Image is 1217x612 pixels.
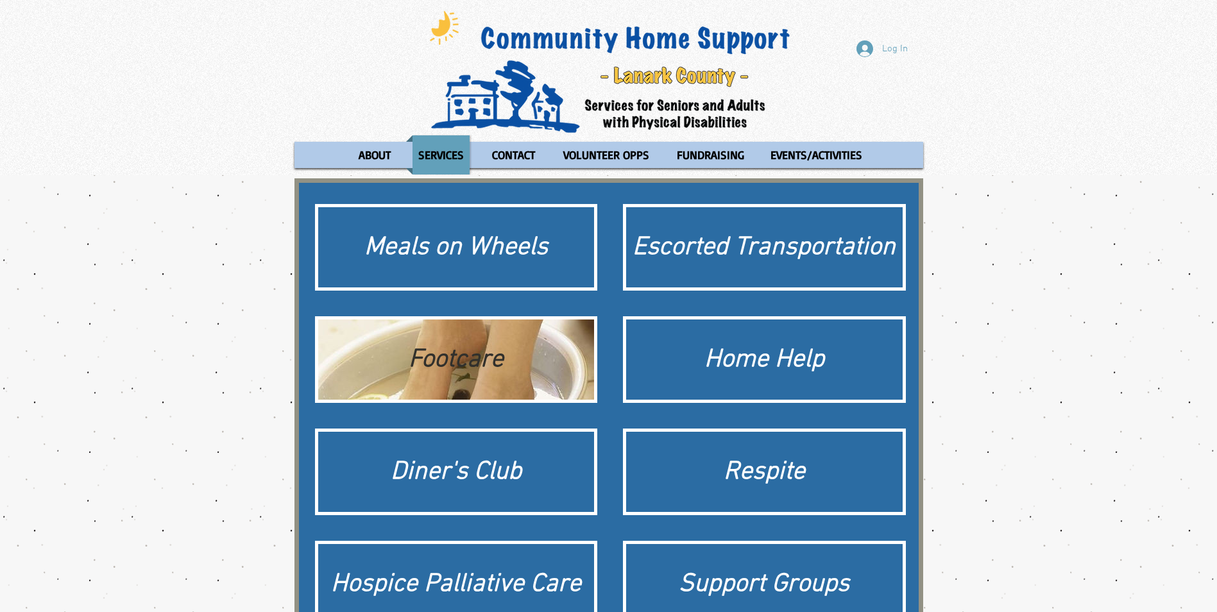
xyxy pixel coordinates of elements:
[623,316,906,403] a: Home Help
[294,135,923,174] nav: Site
[315,204,598,291] a: Meals on Wheels
[633,230,896,266] div: Escorted Transportation
[413,135,470,174] p: SERVICES
[479,135,548,174] a: CONTACT
[353,135,396,174] p: ABOUT
[325,230,588,266] div: Meals on Wheels
[346,135,403,174] a: ABOUT
[315,429,598,515] a: Diner's Club
[847,37,917,61] button: Log In
[623,429,906,515] a: Respite
[325,566,588,602] div: Hospice Palliative Care
[406,135,476,174] a: SERVICES
[765,135,868,174] p: EVENTS/ACTIVITIES
[878,42,912,56] span: Log In
[633,342,896,378] div: Home Help
[557,135,655,174] p: VOLUNTEER OPPS
[671,135,750,174] p: FUNDRAISING
[325,342,588,378] div: Footcare
[551,135,661,174] a: VOLUNTEER OPPS
[665,135,755,174] a: FUNDRAISING
[633,566,896,602] div: Support Groups
[633,454,896,490] div: Respite
[315,316,598,403] a: FootcareFootcare
[758,135,874,174] a: EVENTS/ACTIVITIES
[486,135,541,174] p: CONTACT
[325,454,588,490] div: Diner's Club
[623,204,906,291] a: Escorted Transportation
